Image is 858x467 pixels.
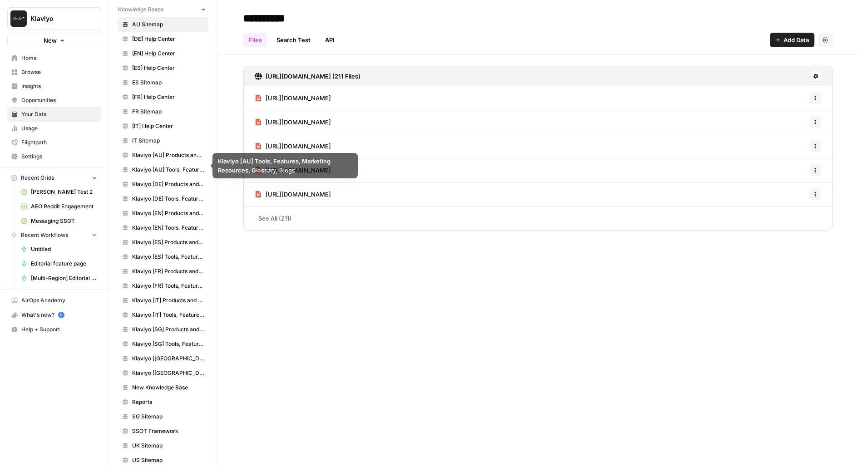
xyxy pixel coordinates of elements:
[31,260,97,268] span: Editorial feature page
[118,351,208,366] a: Klaviyo [[GEOGRAPHIC_DATA]] Products and Solutions
[118,17,208,32] a: AU Sitemap
[118,337,208,351] a: Klaviyo [SG] Tools, Features, Marketing Resources, Glossary, Blogs
[7,93,101,108] a: Opportunities
[132,35,204,43] span: [DE] Help Center
[8,308,101,322] div: What's new?
[132,79,204,87] span: ES Sitemap
[266,118,331,127] span: [URL][DOMAIN_NAME]
[21,124,97,133] span: Usage
[118,409,208,424] a: SG Sitemap
[266,142,331,151] span: [URL][DOMAIN_NAME]
[21,296,97,305] span: AirOps Academy
[118,322,208,337] a: Klaviyo [SG] Products and Solutions
[118,366,208,380] a: Klaviyo [[GEOGRAPHIC_DATA]] Tools, Features, Marketing Resources, Glossary, Blogs
[118,264,208,279] a: Klaviyo [FR] Products and Solutions
[7,171,101,185] button: Recent Grids
[7,79,101,93] a: Insights
[132,442,204,450] span: UK Sitemap
[21,96,97,104] span: Opportunities
[10,10,27,27] img: Klaviyo Logo
[44,36,57,45] span: New
[132,209,204,217] span: Klaviyo [EN] Products and Solutions
[7,149,101,164] a: Settings
[132,369,204,377] span: Klaviyo [[GEOGRAPHIC_DATA]] Tools, Features, Marketing Resources, Glossary, Blogs
[118,32,208,46] a: [DE] Help Center
[17,271,101,285] a: [Multi-Region] Editorial feature page
[132,427,204,435] span: SSOT Framework
[271,33,316,47] a: Search Test
[21,138,97,147] span: Flightpath
[132,267,204,275] span: Klaviyo [FR] Products and Solutions
[31,217,97,225] span: Messaging SSOT
[118,279,208,293] a: Klaviyo [FR] Tools, Features, Marketing Resources, Glossary, Blogs
[132,296,204,305] span: Klaviyo [IT] Products and Solutions
[31,245,97,253] span: Untitled
[266,166,331,175] span: [URL][DOMAIN_NAME]
[118,308,208,322] a: Klaviyo [IT] Tools, Features, Marketing Resources, Glossary, Blogs
[118,221,208,235] a: Klaviyo [EN] Tools, Features, Marketing Resources, Glossary, Blogs
[118,395,208,409] a: Reports
[7,51,101,65] a: Home
[118,5,163,14] span: Knowledge Bases
[7,322,101,337] button: Help + Support
[266,190,331,199] span: [URL][DOMAIN_NAME]
[266,93,331,103] span: [URL][DOMAIN_NAME]
[132,64,204,72] span: [ES] Help Center
[118,177,208,192] a: Klaviyo [DE] Products and Solutions
[7,228,101,242] button: Recent Workflows
[21,325,97,334] span: Help + Support
[118,235,208,250] a: Klaviyo [ES] Products and Solutions
[30,14,85,23] span: Klaviyo
[132,195,204,203] span: Klaviyo [DE] Tools, Features, Marketing Resources, Glossary, Blogs
[118,75,208,90] a: ES Sitemap
[132,151,204,159] span: Klaviyo [AU] Products and Solutions
[320,33,340,47] a: API
[118,90,208,104] a: [FR] Help Center
[132,456,204,464] span: US Sitemap
[243,206,833,230] a: See All (211)
[132,137,204,145] span: IT Sitemap
[17,214,101,228] a: Messaging SSOT
[118,438,208,453] a: UK Sitemap
[17,199,101,214] a: AEO Reddit Engagement
[7,121,101,136] a: Usage
[132,180,204,188] span: Klaviyo [DE] Products and Solutions
[118,133,208,148] a: IT Sitemap
[132,238,204,246] span: Klaviyo [ES] Products and Solutions
[21,82,97,90] span: Insights
[118,61,208,75] a: [ES] Help Center
[31,274,97,282] span: [Multi-Region] Editorial feature page
[118,424,208,438] a: SSOT Framework
[255,110,331,134] a: [URL][DOMAIN_NAME]
[784,35,809,44] span: Add Data
[118,46,208,61] a: [EN] Help Center
[118,119,208,133] a: [IT] Help Center
[132,398,204,406] span: Reports
[17,185,101,199] a: [PERSON_NAME] Test 2
[132,93,204,101] span: [FR] Help Center
[21,110,97,118] span: Your Data
[132,311,204,319] span: Klaviyo [IT] Tools, Features, Marketing Resources, Glossary, Blogs
[7,293,101,308] a: AirOps Academy
[118,293,208,308] a: Klaviyo [IT] Products and Solutions
[118,104,208,119] a: FR Sitemap
[770,33,814,47] button: Add Data
[132,166,204,174] span: Klaviyo [AU] Tools, Features, Marketing Resources, Glossary, Blogs
[255,134,331,158] a: [URL][DOMAIN_NAME]
[31,188,97,196] span: [PERSON_NAME] Test 2
[21,68,97,76] span: Browse
[7,65,101,79] a: Browse
[21,174,54,182] span: Recent Grids
[31,202,97,211] span: AEO Reddit Engagement
[7,135,101,150] a: Flightpath
[60,313,62,317] text: 5
[118,380,208,395] a: New Knowledge Base
[7,7,101,30] button: Workspace: Klaviyo
[132,20,204,29] span: AU Sitemap
[17,242,101,256] a: Untitled
[255,66,360,86] a: [URL][DOMAIN_NAME] (211 Files)
[17,256,101,271] a: Editorial feature page
[132,354,204,363] span: Klaviyo [[GEOGRAPHIC_DATA]] Products and Solutions
[255,158,331,182] a: [URL][DOMAIN_NAME]
[21,231,68,239] span: Recent Workflows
